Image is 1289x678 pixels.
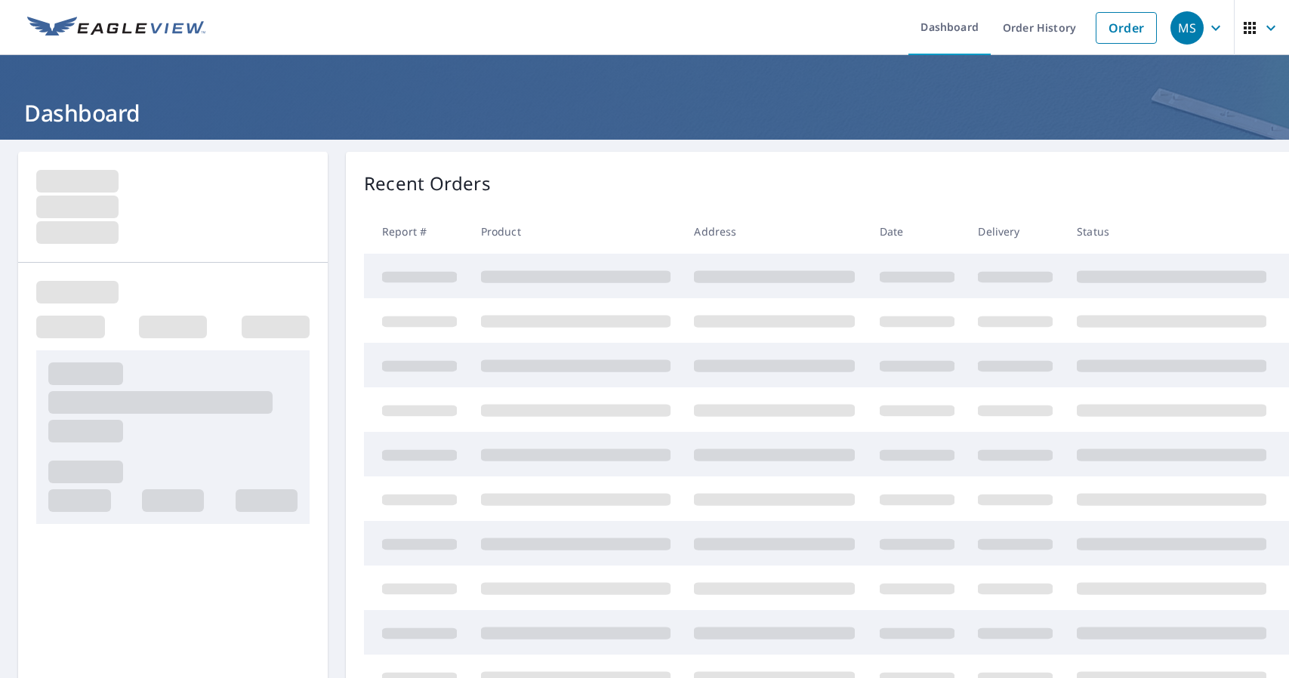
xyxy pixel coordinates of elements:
h1: Dashboard [18,97,1271,128]
th: Address [682,209,867,254]
th: Product [469,209,683,254]
a: Order [1096,12,1157,44]
th: Date [868,209,967,254]
div: MS [1170,11,1204,45]
p: Recent Orders [364,170,491,197]
th: Report # [364,209,469,254]
th: Delivery [966,209,1065,254]
th: Status [1065,209,1278,254]
img: EV Logo [27,17,205,39]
